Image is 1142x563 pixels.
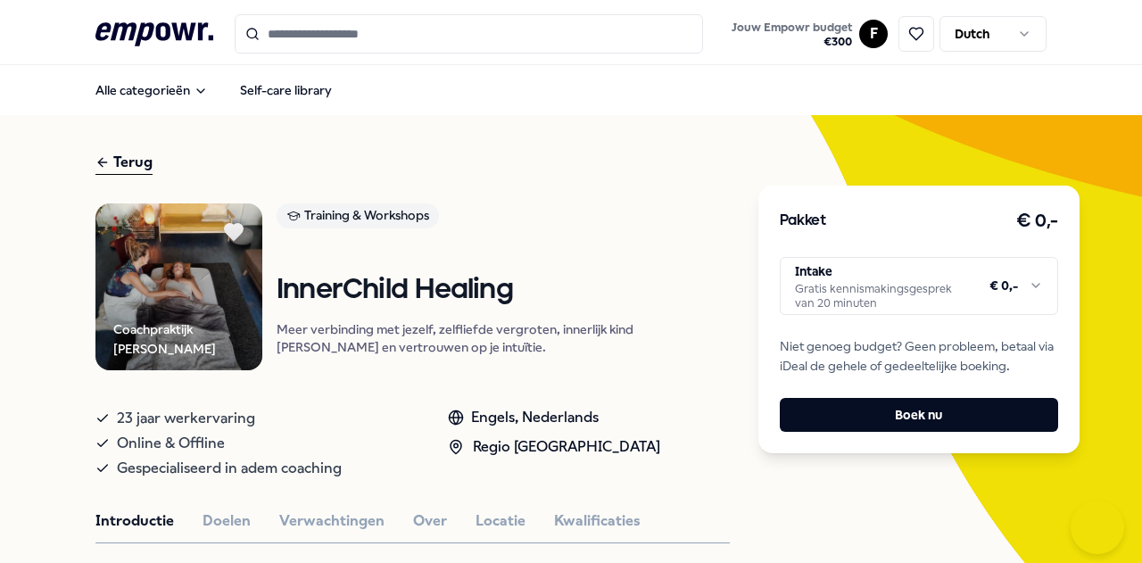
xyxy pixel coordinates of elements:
button: Jouw Empowr budget€300 [728,17,856,53]
button: Alle categorieën [81,72,222,108]
div: Terug [95,151,153,175]
span: Online & Offline [117,431,225,456]
button: Verwachtingen [279,509,385,533]
span: 23 jaar werkervaring [117,406,255,431]
button: F [859,20,888,48]
button: Doelen [203,509,251,533]
a: Training & Workshops [277,203,730,235]
img: Product Image [95,203,262,370]
button: Over [413,509,447,533]
button: Introductie [95,509,174,533]
span: Jouw Empowr budget [732,21,852,35]
button: Locatie [476,509,525,533]
nav: Main [81,72,346,108]
h3: Pakket [780,210,826,233]
p: Meer verbinding met jezelf, zelfliefde vergroten, innerlijk kind [PERSON_NAME] en vertrouwen op j... [277,320,730,356]
button: Kwalificaties [554,509,641,533]
div: Training & Workshops [277,203,439,228]
span: Gespecialiseerd in adem coaching [117,456,342,481]
div: Regio [GEOGRAPHIC_DATA] [448,435,660,459]
div: Engels, Nederlands [448,406,660,429]
a: Self-care library [226,72,346,108]
button: Boek nu [780,398,1058,432]
span: € 300 [732,35,852,49]
h1: InnerChild Healing [277,275,730,306]
iframe: Help Scout Beacon - Open [1071,501,1124,554]
input: Search for products, categories or subcategories [235,14,704,54]
span: Niet genoeg budget? Geen probleem, betaal via iDeal de gehele of gedeeltelijke boeking. [780,336,1058,377]
div: Coachpraktijk [PERSON_NAME] [113,319,262,360]
a: Jouw Empowr budget€300 [724,15,859,53]
h3: € 0,- [1016,207,1058,236]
